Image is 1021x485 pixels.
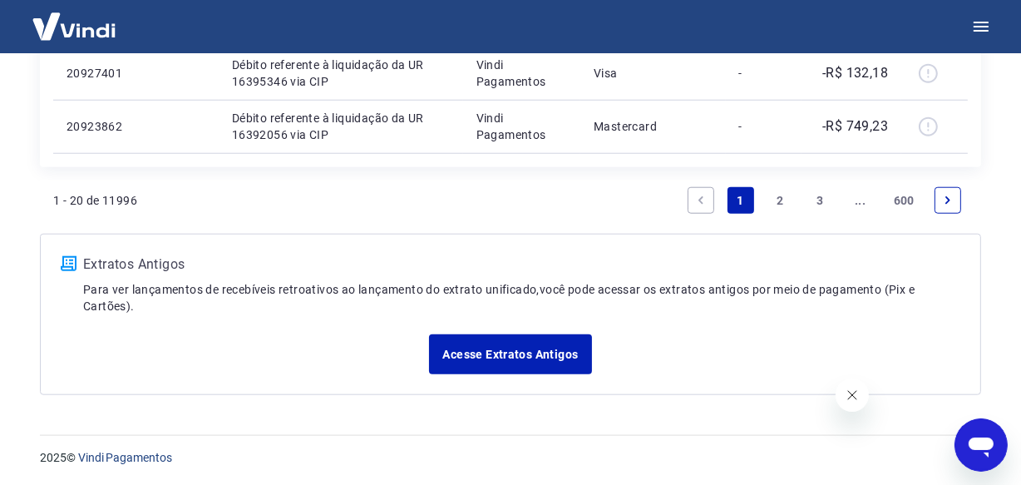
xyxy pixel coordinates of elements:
span: Olá! Precisa de ajuda? [10,12,140,25]
p: Para ver lançamentos de recebíveis retroativos ao lançamento do extrato unificado, você pode aces... [83,281,960,314]
img: Vindi [20,1,128,52]
p: Mastercard [594,118,712,135]
p: 2025 © [40,449,981,467]
p: 1 - 20 de 11996 [53,192,137,209]
p: Vindi Pagamentos [476,110,567,143]
p: Vindi Pagamentos [476,57,567,90]
p: - [739,65,788,82]
p: -R$ 749,23 [822,116,888,136]
a: Page 2 [767,187,794,214]
p: -R$ 132,18 [822,63,888,83]
p: Visa [594,65,712,82]
ul: Pagination [681,181,968,220]
a: Acesse Extratos Antigos [429,334,591,374]
a: Page 3 [807,187,834,214]
p: - [739,118,788,135]
a: Jump forward [847,187,874,214]
a: Page 1 is your current page [728,187,754,214]
a: Next page [935,187,961,214]
a: Previous page [688,187,714,214]
p: Débito referente à liquidação da UR 16395346 via CIP [232,57,450,90]
iframe: Botão para abrir a janela de mensagens [954,418,1008,472]
img: ícone [61,256,76,271]
iframe: Fechar mensagem [836,379,869,412]
a: Page 600 [887,187,921,214]
a: Vindi Pagamentos [78,451,172,464]
p: 20927401 [67,65,139,82]
p: 20923862 [67,118,139,135]
p: Débito referente à liquidação da UR 16392056 via CIP [232,110,450,143]
p: Extratos Antigos [83,255,960,275]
